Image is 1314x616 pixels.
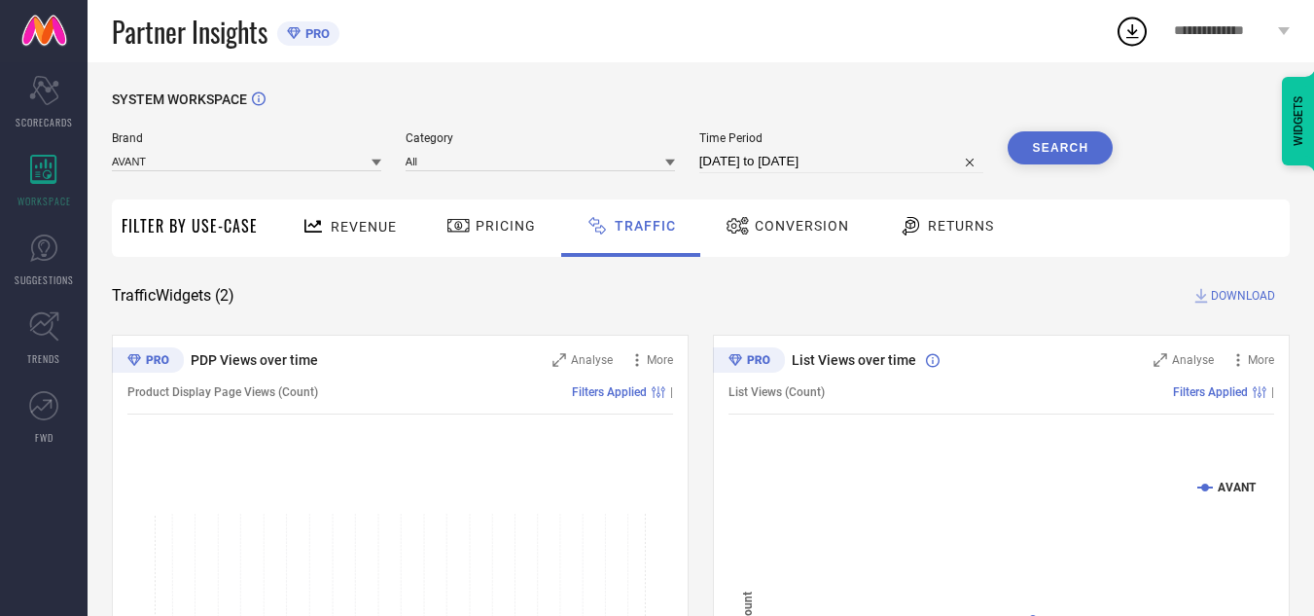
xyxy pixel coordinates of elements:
span: Category [406,131,675,145]
span: Conversion [755,218,849,234]
span: DOWNLOAD [1211,286,1275,306]
span: Brand [112,131,381,145]
span: List Views over time [792,352,916,368]
div: Premium [713,347,785,377]
span: Filters Applied [572,385,647,399]
div: Premium [112,347,184,377]
span: Filter By Use-Case [122,214,258,237]
span: | [1271,385,1274,399]
span: PRO [301,26,330,41]
span: SYSTEM WORKSPACE [112,91,247,107]
span: Product Display Page Views (Count) [127,385,318,399]
span: PDP Views over time [191,352,318,368]
span: Partner Insights [112,12,267,52]
span: More [647,353,673,367]
span: Revenue [331,219,397,235]
span: Time Period [699,131,984,145]
span: List Views (Count) [728,385,825,399]
svg: Zoom [552,353,566,367]
span: WORKSPACE [18,194,71,208]
span: Traffic [615,218,676,234]
span: | [670,385,673,399]
span: FWD [35,430,53,445]
input: Select time period [699,150,984,173]
span: Analyse [1172,353,1214,367]
span: Filters Applied [1173,385,1248,399]
span: Returns [928,218,994,234]
span: Analyse [571,353,613,367]
span: TRENDS [27,351,60,366]
span: SCORECARDS [16,115,73,129]
svg: Zoom [1154,353,1167,367]
span: Traffic Widgets ( 2 ) [112,286,234,306]
span: More [1248,353,1274,367]
button: Search [1008,131,1113,164]
span: SUGGESTIONS [15,272,74,287]
span: Pricing [476,218,536,234]
div: Open download list [1115,14,1150,49]
text: AVANT [1218,481,1257,494]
